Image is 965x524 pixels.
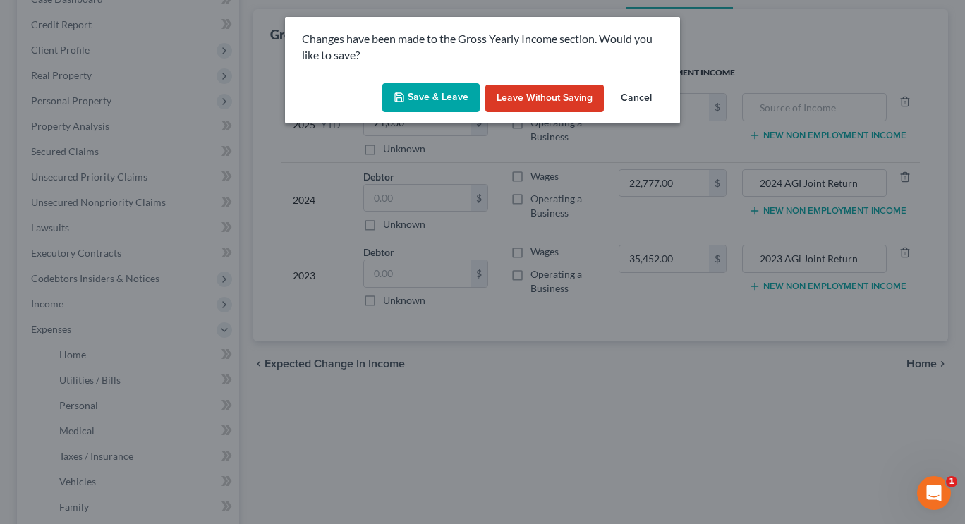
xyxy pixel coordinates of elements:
button: Cancel [609,85,663,113]
span: 1 [946,476,957,487]
p: Changes have been made to the Gross Yearly Income section. Would you like to save? [302,31,663,63]
iframe: Intercom live chat [917,476,951,510]
button: Save & Leave [382,83,480,113]
button: Leave without Saving [485,85,604,113]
